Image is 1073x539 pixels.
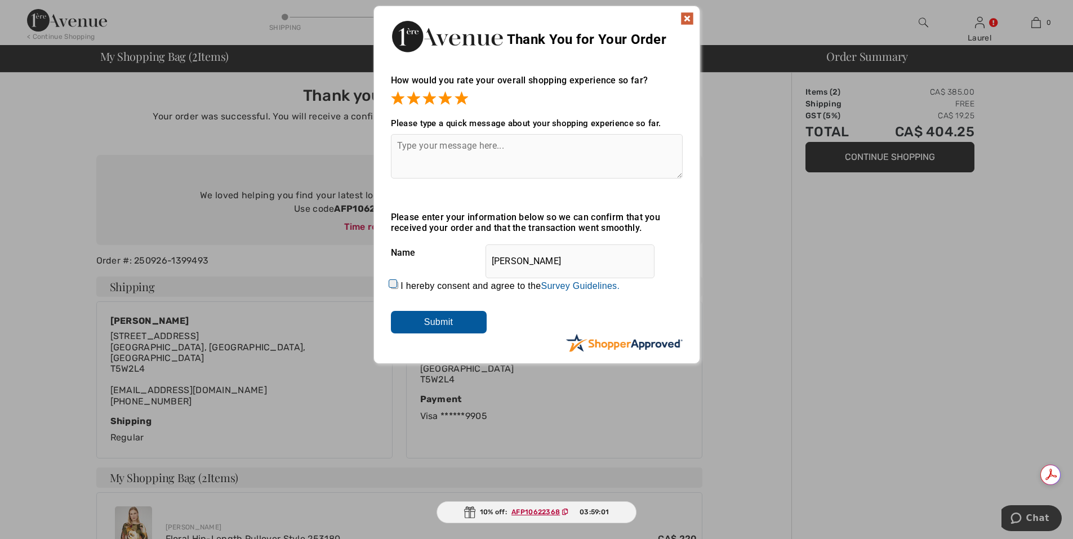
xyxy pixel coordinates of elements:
span: Thank You for Your Order [507,32,666,47]
div: Please type a quick message about your shopping experience so far. [391,118,683,128]
div: 10% off: [437,501,637,523]
ins: AFP10622368 [511,508,560,516]
img: x [680,12,694,25]
div: Please enter your information below so we can confirm that you received your order and that the t... [391,212,683,233]
a: Survey Guidelines. [541,281,620,291]
div: Name [391,239,683,267]
img: Thank You for Your Order [391,17,504,55]
input: Submit [391,311,487,333]
img: Gift.svg [464,506,475,518]
span: 03:59:01 [580,507,609,517]
label: I hereby consent and agree to the [400,281,620,291]
div: How would you rate your overall shopping experience so far? [391,64,683,107]
span: Chat [25,8,48,18]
